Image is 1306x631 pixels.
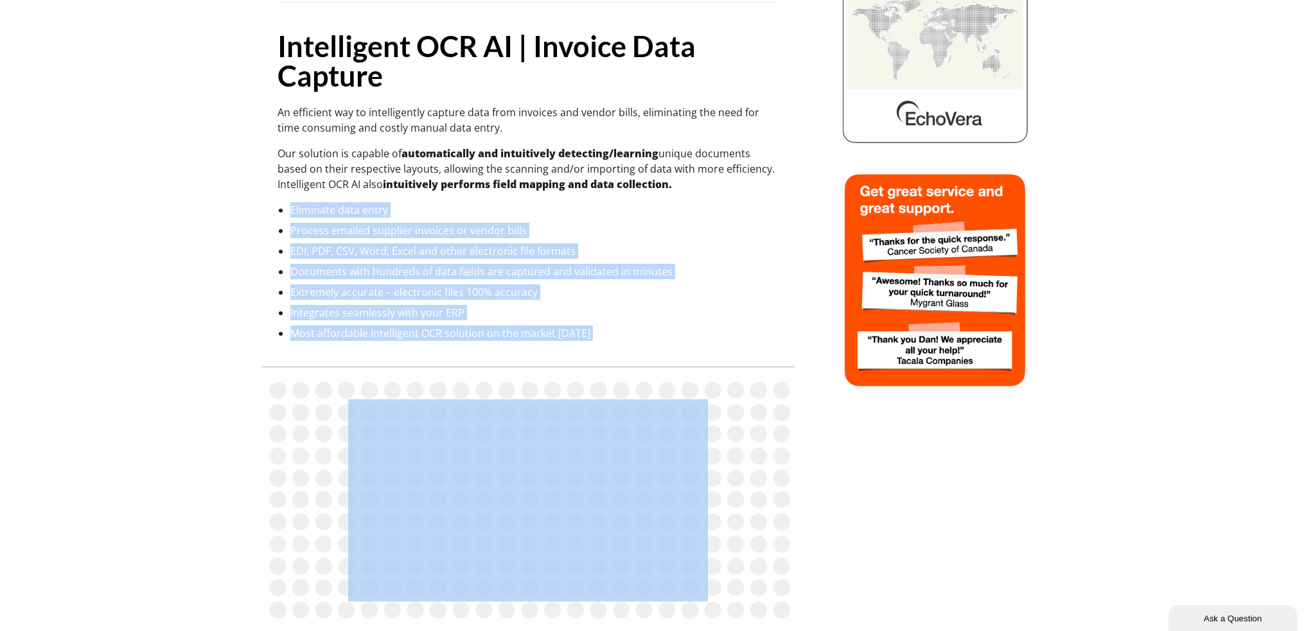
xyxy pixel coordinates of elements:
[290,264,779,279] li: Documents with hundreds of data fields are captured and validated in minutes
[841,170,1029,390] img: echovera intelligent ocr sales order automation
[278,146,779,192] p: Our solution is capable of unique documents based on their respective layouts, allowing the scann...
[278,29,696,93] strong: Intelligent OCR AI | Invoice Data Capture
[290,223,779,238] li: Process emailed supplier invoices or vendor bills
[290,325,779,341] li: Most affordable Intelligent OCR solution on the market [DATE]
[348,399,708,601] iframe: YouTube video player
[290,243,779,259] li: EDI, PDF, CSV, Word, Excel and other electronic file formats
[290,305,779,320] li: Integrates seamlessly with your ERP
[1169,603,1300,631] iframe: chat widget
[290,284,779,300] li: Extremely accurate – electronic files 100% accuracy
[383,177,672,191] strong: intuitively performs field mapping and data collection.
[402,146,658,160] strong: automatically and intuitively detecting/learning
[290,202,779,218] li: Eliminate data entry
[278,105,779,135] p: An efficient way to intelligently capture data from invoices and vendor bills, eliminating the ne...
